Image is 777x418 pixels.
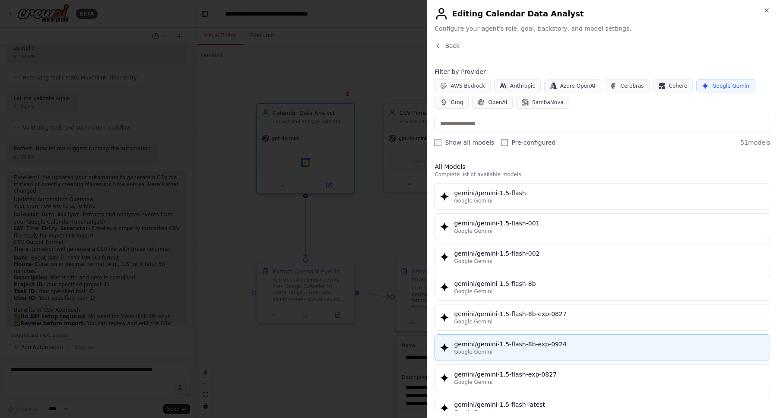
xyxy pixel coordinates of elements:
button: Cohere [653,79,693,92]
button: Azure OpenAI [544,79,601,92]
span: Azure OpenAI [560,82,596,89]
button: gemini/gemini-1.5-flash-8b-exp-0827Google Gemini [434,304,770,331]
button: gemini/gemini-1.5-flash-002Google Gemini [434,244,770,270]
button: gemini/gemini-1.5-flash-exp-0827Google Gemini [434,364,770,391]
div: gemini/gemini-1.5-flash-exp-0827 [454,370,764,379]
div: gemini/gemini-1.5-flash-8b-exp-0924 [454,340,764,348]
span: OpenAI [488,99,507,106]
div: gemini/gemini-1.5-flash-8b [454,279,764,288]
div: gemini/gemini-1.5-flash-001 [454,219,764,228]
p: Complete list of available models [434,171,770,178]
span: Groq [450,99,463,106]
span: Configure your agent's role, goal, backstory, and model settings. [434,24,770,33]
div: gemini/gemini-1.5-flash-002 [454,249,764,258]
button: gemini/gemini-1.5-flashGoogle Gemini [434,183,770,210]
span: Cerebras [621,82,644,89]
button: Back [434,41,460,50]
span: Google Gemini [454,258,492,265]
button: SambaNova [516,96,569,109]
button: gemini/gemini-1.5-flash-8bGoogle Gemini [434,274,770,301]
span: SambaNova [532,99,563,106]
span: Cohere [669,82,688,89]
label: Pre-configured [501,138,555,147]
span: Back [445,41,460,50]
div: gemini/gemini-1.5-flash [454,189,764,197]
h3: All Models [434,162,770,171]
button: Groq [434,96,469,109]
button: gemini/gemini-1.5-flash-8b-exp-0924Google Gemini [434,334,770,361]
h4: Filter by Provider [434,67,770,76]
div: gemini/gemini-1.5-flash-latest [454,400,764,409]
input: Pre-configured [501,139,508,146]
button: AWS Bedrock [434,79,491,92]
span: Google Gemini [454,228,492,234]
button: Cerebras [605,79,650,92]
button: Google Gemini [696,79,756,92]
span: Anthropic [510,82,535,89]
span: Google Gemini [454,348,492,355]
span: 51 models [740,138,770,147]
span: Google Gemini [454,288,492,295]
button: gemini/gemini-1.5-flash-001Google Gemini [434,213,770,240]
span: AWS Bedrock [450,82,485,89]
div: gemini/gemini-1.5-flash-8b-exp-0827 [454,310,764,318]
button: OpenAI [472,96,513,109]
h2: Editing Calendar Data Analyst [434,7,770,21]
label: Show all models [434,138,494,147]
span: Google Gemini [454,379,492,386]
input: Show all models [434,139,441,146]
span: Google Gemini [454,409,492,416]
button: Anthropic [494,79,541,92]
span: Google Gemini [454,197,492,204]
span: Google Gemini [454,318,492,325]
span: Google Gemini [712,82,751,89]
